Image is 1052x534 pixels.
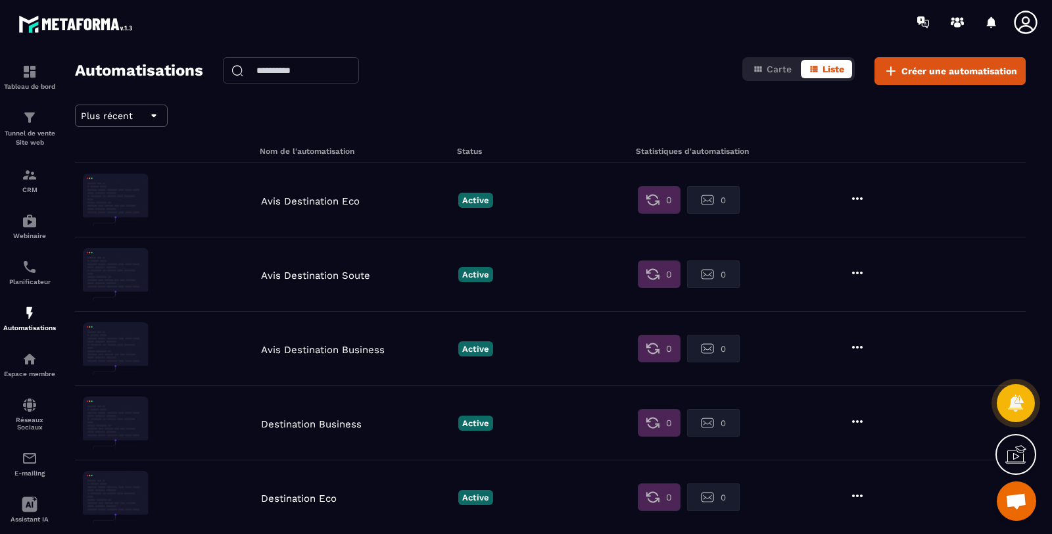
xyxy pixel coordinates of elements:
[874,57,1026,85] button: Créer une automatisation
[666,342,672,355] span: 0
[823,64,844,74] span: Liste
[260,147,454,156] h6: Nom de l'automatisation
[3,387,56,441] a: social-networksocial-networkRéseaux Sociaux
[701,416,714,429] img: second stat
[22,110,37,126] img: formation
[666,416,672,429] span: 0
[3,186,56,193] p: CRM
[81,110,133,121] span: Plus récent
[3,129,56,147] p: Tunnel de vente Site web
[745,60,800,78] button: Carte
[3,516,56,523] p: Assistant IA
[646,416,659,429] img: first stat
[3,416,56,431] p: Réseaux Sociaux
[458,490,493,505] p: Active
[721,418,726,428] span: 0
[261,270,452,281] p: Avis Destination Soute
[83,397,149,449] img: automation-background
[22,167,37,183] img: formation
[3,249,56,295] a: schedulerschedulerPlanificateur
[83,322,149,375] img: automation-background
[261,344,452,356] p: Avis Destination Business
[636,147,811,156] h6: Statistiques d'automatisation
[687,335,740,362] button: 0
[3,203,56,249] a: automationsautomationsWebinaire
[3,232,56,239] p: Webinaire
[458,416,493,431] p: Active
[767,64,792,74] span: Carte
[22,450,37,466] img: email
[75,57,203,85] h2: Automatisations
[638,260,681,288] button: 0
[3,54,56,100] a: formationformationTableau de bord
[901,64,1017,78] span: Créer une automatisation
[3,470,56,477] p: E-mailing
[3,341,56,387] a: automationsautomationsEspace membre
[701,268,714,281] img: second stat
[687,260,740,288] button: 0
[666,193,672,206] span: 0
[457,147,633,156] h6: Status
[721,493,726,502] span: 0
[261,493,452,504] p: Destination Eco
[666,268,672,281] span: 0
[997,481,1036,521] div: Ouvrir le chat
[646,193,659,206] img: first stat
[701,342,714,355] img: second stat
[458,267,493,282] p: Active
[666,491,672,504] span: 0
[22,64,37,80] img: formation
[701,193,714,206] img: second stat
[22,305,37,321] img: automations
[638,409,681,437] button: 0
[22,397,37,413] img: social-network
[3,83,56,90] p: Tableau de bord
[3,441,56,487] a: emailemailE-mailing
[721,270,726,279] span: 0
[646,491,659,504] img: first stat
[687,409,740,437] button: 0
[721,344,726,354] span: 0
[83,471,149,523] img: automation-background
[687,186,740,214] button: 0
[3,157,56,203] a: formationformationCRM
[458,341,493,356] p: Active
[3,324,56,331] p: Automatisations
[3,100,56,157] a: formationformationTunnel de vente Site web
[721,195,726,205] span: 0
[83,174,149,226] img: automation-background
[261,418,452,430] p: Destination Business
[22,259,37,275] img: scheduler
[458,193,493,208] p: Active
[646,268,659,281] img: first stat
[638,335,681,362] button: 0
[801,60,852,78] button: Liste
[83,248,149,301] img: automation-background
[3,278,56,285] p: Planificateur
[261,195,452,207] p: Avis Destination Eco
[687,483,740,511] button: 0
[701,491,714,504] img: second stat
[22,351,37,367] img: automations
[22,213,37,229] img: automations
[18,12,137,36] img: logo
[638,186,681,214] button: 0
[3,295,56,341] a: automationsautomationsAutomatisations
[638,483,681,511] button: 0
[3,487,56,533] a: Assistant IA
[646,342,659,355] img: first stat
[3,370,56,377] p: Espace membre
